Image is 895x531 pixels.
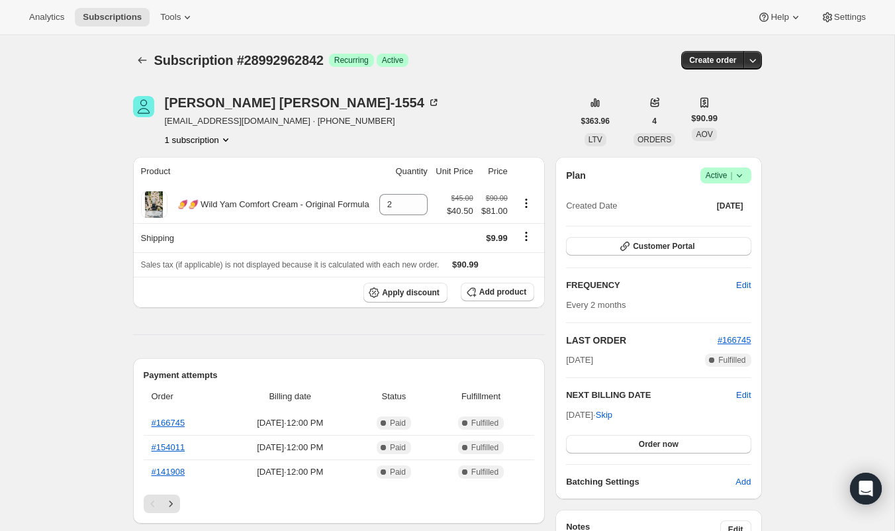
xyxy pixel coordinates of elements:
[637,135,671,144] span: ORDERS
[706,169,746,182] span: Active
[566,435,751,454] button: Order now
[717,201,743,211] span: [DATE]
[165,133,232,146] button: Product actions
[771,12,788,23] span: Help
[689,55,736,66] span: Create order
[566,354,593,367] span: [DATE]
[691,112,718,125] span: $90.99
[566,279,736,292] h2: FREQUENCY
[681,51,744,70] button: Create order
[451,194,473,202] small: $45.00
[730,170,732,181] span: |
[165,115,440,128] span: [EMAIL_ADDRESS][DOMAIN_NAME] · [PHONE_NUMBER]
[83,12,142,23] span: Subscriptions
[728,275,759,296] button: Edit
[566,389,736,402] h2: NEXT BILLING DATE
[133,157,375,186] th: Product
[228,390,353,403] span: Billing date
[160,12,181,23] span: Tools
[566,300,626,310] span: Every 2 months
[566,334,718,347] h2: LAST ORDER
[834,12,866,23] span: Settings
[566,410,612,420] span: [DATE] ·
[390,418,406,428] span: Paid
[228,441,353,454] span: [DATE] · 12:00 PM
[813,8,874,26] button: Settings
[21,8,72,26] button: Analytics
[735,475,751,489] span: Add
[382,55,404,66] span: Active
[516,196,537,211] button: Product actions
[718,335,751,345] a: #166745
[228,416,353,430] span: [DATE] · 12:00 PM
[471,418,498,428] span: Fulfilled
[516,229,537,244] button: Shipping actions
[588,405,620,426] button: Skip
[573,112,618,130] button: $363.96
[652,116,657,126] span: 4
[566,475,735,489] h6: Batching Settings
[390,467,406,477] span: Paid
[452,260,479,269] span: $90.99
[133,223,375,252] th: Shipping
[390,442,406,453] span: Paid
[152,442,185,452] a: #154011
[736,279,751,292] span: Edit
[718,334,751,347] button: #166745
[154,53,324,68] span: Subscription #28992962842
[486,233,508,243] span: $9.99
[165,96,440,109] div: [PERSON_NAME] [PERSON_NAME]-1554
[633,241,694,252] span: Customer Portal
[152,8,202,26] button: Tools
[479,287,526,297] span: Add product
[133,51,152,70] button: Subscriptions
[382,287,440,298] span: Apply discount
[144,382,224,411] th: Order
[375,157,432,186] th: Quantity
[696,130,712,139] span: AOV
[566,199,617,213] span: Created Date
[144,369,535,382] h2: Payment attempts
[432,157,477,186] th: Unit Price
[363,283,447,303] button: Apply discount
[144,495,535,513] nav: Pagination
[75,8,150,26] button: Subscriptions
[589,135,602,144] span: LTV
[728,471,759,493] button: Add
[481,205,508,218] span: $81.00
[436,390,526,403] span: Fulfillment
[152,467,185,477] a: #141908
[486,194,508,202] small: $90.00
[736,389,751,402] button: Edit
[639,439,679,450] span: Order now
[709,197,751,215] button: [DATE]
[360,390,428,403] span: Status
[566,169,586,182] h2: Plan
[644,112,665,130] button: 4
[228,465,353,479] span: [DATE] · 12:00 PM
[141,260,440,269] span: Sales tax (if applicable) is not displayed because it is calculated with each new order.
[133,96,154,117] span: Michael Herr-1554
[162,495,180,513] button: Next
[167,198,369,211] div: 🍠🍠 Wild Yam Comfort Cream - Original Formula
[581,116,610,126] span: $363.96
[152,418,185,428] a: #166745
[447,205,473,218] span: $40.50
[749,8,810,26] button: Help
[334,55,369,66] span: Recurring
[461,283,534,301] button: Add product
[718,355,745,365] span: Fulfilled
[29,12,64,23] span: Analytics
[566,237,751,256] button: Customer Portal
[471,442,498,453] span: Fulfilled
[596,409,612,422] span: Skip
[471,467,498,477] span: Fulfilled
[850,473,882,505] div: Open Intercom Messenger
[477,157,512,186] th: Price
